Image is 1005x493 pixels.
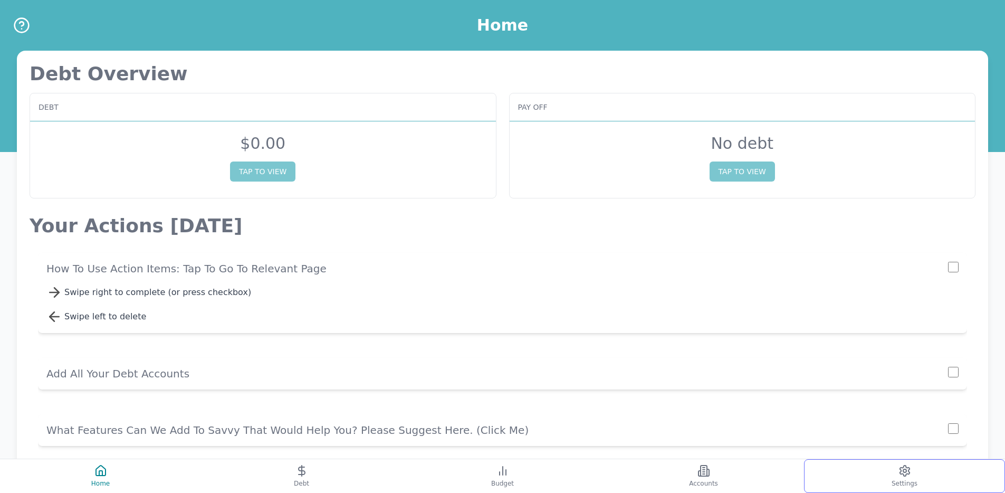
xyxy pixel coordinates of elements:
[13,16,31,34] button: Help
[201,459,402,493] button: Debt
[804,459,1005,493] button: Settings
[30,63,975,84] p: Debt Overview
[240,134,285,153] span: $ 0.00
[46,423,948,438] p: What Features Can We Add To Savvy That Would Help You? Please Suggest Here. (click me)
[30,215,975,236] p: Your Actions [DATE]
[689,479,718,488] span: Accounts
[64,286,959,299] div: Swipe right to complete (or press checkbox)
[46,261,948,276] p: How to use action items: Tap to go to relevant page
[710,162,775,182] button: TAP TO VIEW
[64,310,959,323] div: Swipe left to delete
[294,479,309,488] span: Debt
[91,479,110,488] span: Home
[711,134,773,153] span: No debt
[491,479,514,488] span: Budget
[603,459,804,493] button: Accounts
[230,162,295,182] button: TAP TO VIEW
[46,366,948,381] p: Add All Your Debt Accounts
[402,459,603,493] button: Budget
[39,102,59,112] span: Debt
[477,16,528,35] h1: Home
[518,102,548,112] span: Pay off
[892,479,917,488] span: Settings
